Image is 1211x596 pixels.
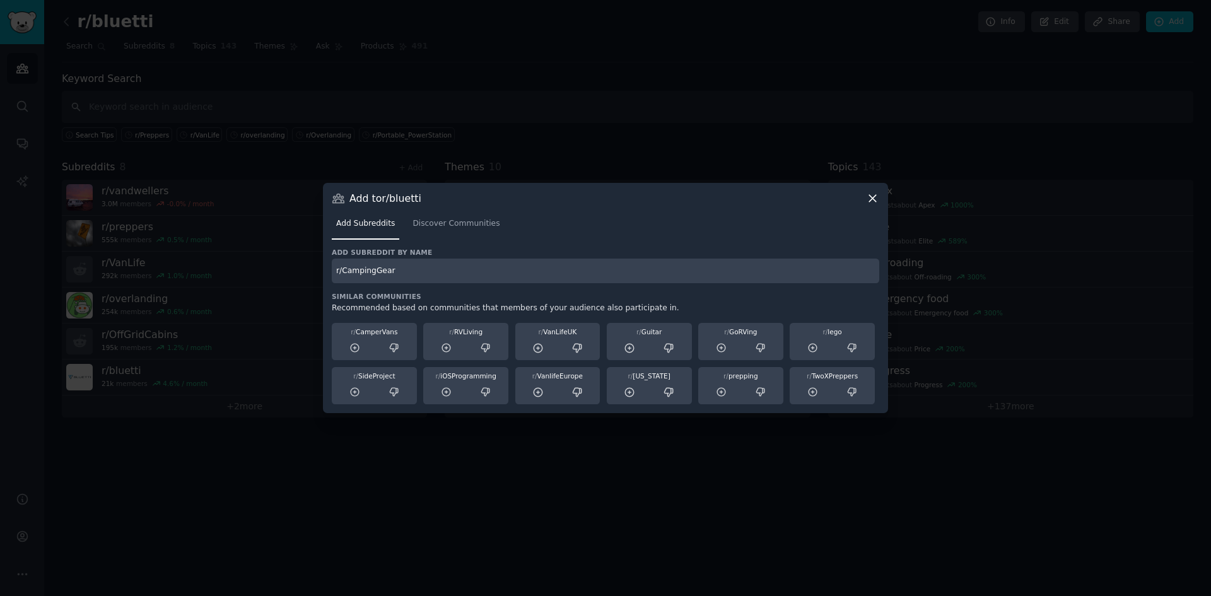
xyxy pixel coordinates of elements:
[628,372,633,380] span: r/
[703,327,779,336] div: GoRVing
[336,371,412,380] div: SideProject
[636,328,641,336] span: r/
[332,292,879,301] h3: Similar Communities
[428,327,504,336] div: RVLiving
[611,371,687,380] div: [US_STATE]
[336,327,412,336] div: CamperVans
[703,371,779,380] div: prepping
[435,372,440,380] span: r/
[723,372,728,380] span: r/
[353,372,358,380] span: r/
[794,327,870,336] div: lego
[332,214,399,240] a: Add Subreddits
[332,259,879,283] input: Enter subreddit name and press enter
[336,218,395,230] span: Add Subreddits
[349,192,421,205] h3: Add to r/bluetti
[520,371,596,380] div: VanlifeEurope
[449,328,454,336] span: r/
[724,328,729,336] span: r/
[538,328,543,336] span: r/
[351,328,356,336] span: r/
[332,303,879,314] div: Recommended based on communities that members of your audience also participate in.
[408,214,504,240] a: Discover Communities
[412,218,500,230] span: Discover Communities
[332,248,879,257] h3: Add subreddit by name
[428,371,504,380] div: iOSProgramming
[611,327,687,336] div: Guitar
[520,327,596,336] div: VanLifeUK
[532,372,537,380] span: r/
[794,371,870,380] div: TwoXPreppers
[807,372,812,380] span: r/
[822,328,828,336] span: r/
